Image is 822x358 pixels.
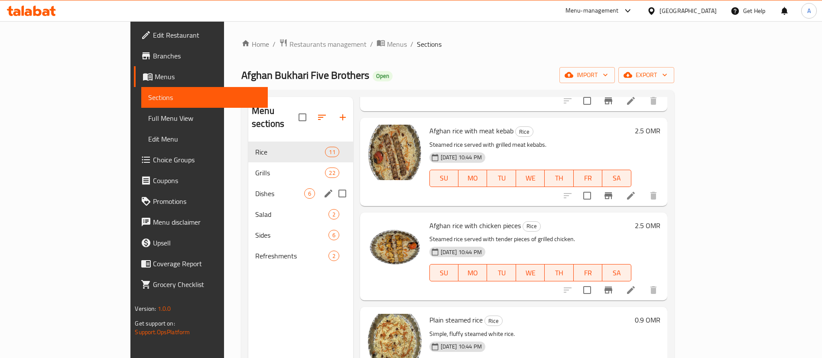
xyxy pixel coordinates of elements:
[458,264,487,281] button: MO
[328,251,339,261] div: items
[410,39,413,49] li: /
[523,221,541,232] div: Rice
[134,191,268,212] a: Promotions
[520,172,541,184] span: WE
[141,129,268,149] a: Edit Menu
[626,285,636,295] a: Edit menu item
[153,155,261,165] span: Choice Groups
[248,225,353,245] div: Sides6
[429,219,521,232] span: Afghan rice with chicken pieces
[325,147,339,157] div: items
[491,172,512,184] span: TU
[332,107,353,128] button: Add section
[373,71,393,81] div: Open
[248,142,353,162] div: Rice11
[377,39,407,50] a: Menus
[279,39,367,50] a: Restaurants management
[643,185,664,206] button: delete
[134,232,268,253] a: Upsell
[487,264,516,281] button: TU
[429,234,631,245] p: Steamed rice served with tender pieces of grilled chicken.
[602,264,631,281] button: SA
[625,70,667,81] span: export
[148,134,261,144] span: Edit Menu
[153,196,261,206] span: Promotions
[387,39,407,49] span: Menus
[626,190,636,201] a: Edit menu item
[487,170,516,187] button: TU
[141,87,268,108] a: Sections
[485,316,502,326] span: Rice
[328,209,339,219] div: items
[141,108,268,129] a: Full Menu View
[578,281,596,299] span: Select to update
[643,90,664,111] button: delete
[293,108,312,126] span: Select all sections
[252,104,299,130] h2: Menu sections
[255,147,325,157] span: Rice
[241,39,674,50] nav: breadcrumb
[429,264,458,281] button: SU
[134,170,268,191] a: Coupons
[248,245,353,266] div: Refreshments2
[134,253,268,274] a: Coverage Report
[153,258,261,269] span: Coverage Report
[255,188,304,199] div: Dishes
[618,67,674,83] button: export
[433,267,455,279] span: SU
[437,153,485,161] span: [DATE] 10:44 PM
[643,280,664,300] button: delete
[462,172,484,184] span: MO
[134,66,268,87] a: Menus
[577,172,599,184] span: FR
[433,172,455,184] span: SU
[134,45,268,66] a: Branches
[367,125,422,180] img: Afghan rice with meat kebab
[273,39,276,49] li: /
[516,264,545,281] button: WE
[135,318,175,329] span: Get support on:
[255,209,328,219] span: Salad
[515,126,533,137] div: Rice
[134,212,268,232] a: Menu disclaimer
[578,92,596,110] span: Select to update
[134,274,268,295] a: Grocery Checklist
[598,280,619,300] button: Branch-specific-item
[153,175,261,186] span: Coupons
[248,183,353,204] div: Dishes6edit
[462,267,484,279] span: MO
[516,127,533,137] span: Rice
[135,303,156,314] span: Version:
[566,70,608,81] span: import
[158,303,171,314] span: 1.0.0
[312,107,332,128] span: Sort sections
[437,248,485,256] span: [DATE] 10:44 PM
[322,187,335,200] button: edit
[248,162,353,183] div: Grills22
[241,65,369,85] span: Afghan Bukhari Five Brothers
[289,39,367,49] span: Restaurants management
[255,230,328,240] span: Sides
[429,313,483,326] span: Plain steamed rice
[606,267,627,279] span: SA
[153,217,261,227] span: Menu disclaimer
[577,267,599,279] span: FR
[325,168,339,178] div: items
[417,39,442,49] span: Sections
[516,170,545,187] button: WE
[255,168,325,178] span: Grills
[598,185,619,206] button: Branch-specific-item
[491,267,512,279] span: TU
[578,187,596,205] span: Select to update
[523,221,540,231] span: Rice
[370,39,373,49] li: /
[548,267,570,279] span: TH
[329,231,339,239] span: 6
[325,148,338,156] span: 11
[565,6,619,16] div: Menu-management
[635,219,660,232] h6: 2.5 OMR
[153,238,261,248] span: Upsell
[248,204,353,225] div: Salad2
